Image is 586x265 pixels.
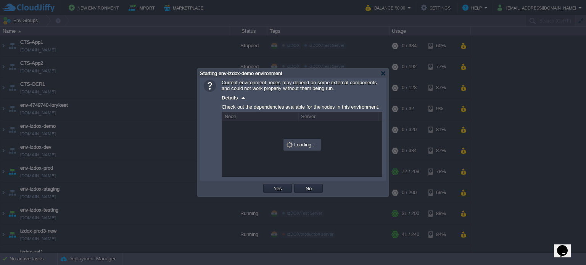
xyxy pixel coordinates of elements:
[200,71,282,76] span: Starting env-izdox-demo environment
[554,234,578,257] iframe: chat widget
[271,185,284,192] button: Yes
[222,80,377,91] span: Current environment nodes may depend on some external components and could not work properly with...
[284,140,320,150] div: Loading...
[222,102,382,112] div: Check out the dependencies available for the nodes in this environment:
[303,185,314,192] button: No
[222,95,238,101] span: Details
